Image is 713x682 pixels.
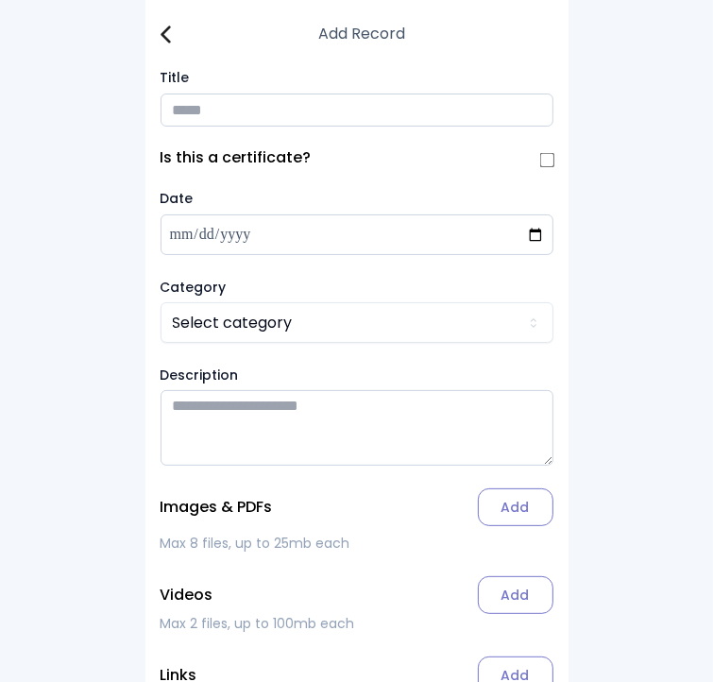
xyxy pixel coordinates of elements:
[161,588,213,603] p: Videos
[478,488,553,526] label: Add
[161,366,553,384] label: Description
[161,150,312,165] label: Is this a certificate?
[161,534,350,553] span: Max 8 files, up to 25mb each
[161,278,553,297] label: Category
[318,23,405,45] h3: Add Record
[161,614,355,633] span: Max 2 files, up to 100mb each
[478,576,553,614] label: Add
[161,189,194,208] label: Date
[161,500,273,515] p: Images & PDFs
[161,68,553,88] label: Title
